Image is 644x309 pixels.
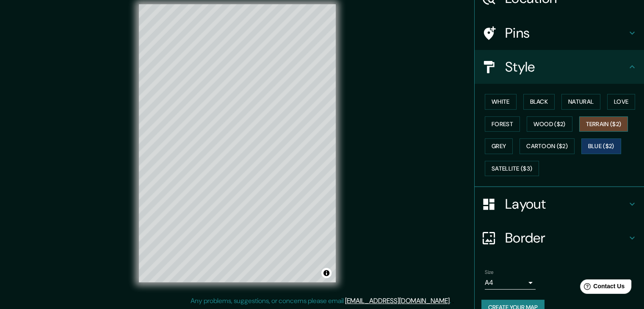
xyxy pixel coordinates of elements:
button: Blue ($2) [581,138,621,154]
div: Layout [475,187,644,221]
div: A4 [485,276,536,290]
button: Satellite ($3) [485,161,539,177]
div: . [452,296,454,306]
button: Cartoon ($2) [520,138,575,154]
button: Wood ($2) [527,116,572,132]
label: Size [485,269,494,276]
h4: Border [505,229,627,246]
button: Terrain ($2) [579,116,628,132]
iframe: Help widget launcher [569,276,635,300]
button: Black [523,94,555,110]
div: Border [475,221,644,255]
button: Toggle attribution [321,268,332,278]
a: [EMAIL_ADDRESS][DOMAIN_NAME] [345,296,450,305]
div: Pins [475,16,644,50]
p: Any problems, suggestions, or concerns please email . [191,296,451,306]
h4: Layout [505,196,627,212]
h4: Style [505,58,627,75]
button: Forest [485,116,520,132]
button: Grey [485,138,513,154]
button: Natural [561,94,600,110]
div: Style [475,50,644,84]
div: . [451,296,452,306]
button: Love [607,94,635,110]
button: White [485,94,517,110]
h4: Pins [505,25,627,41]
